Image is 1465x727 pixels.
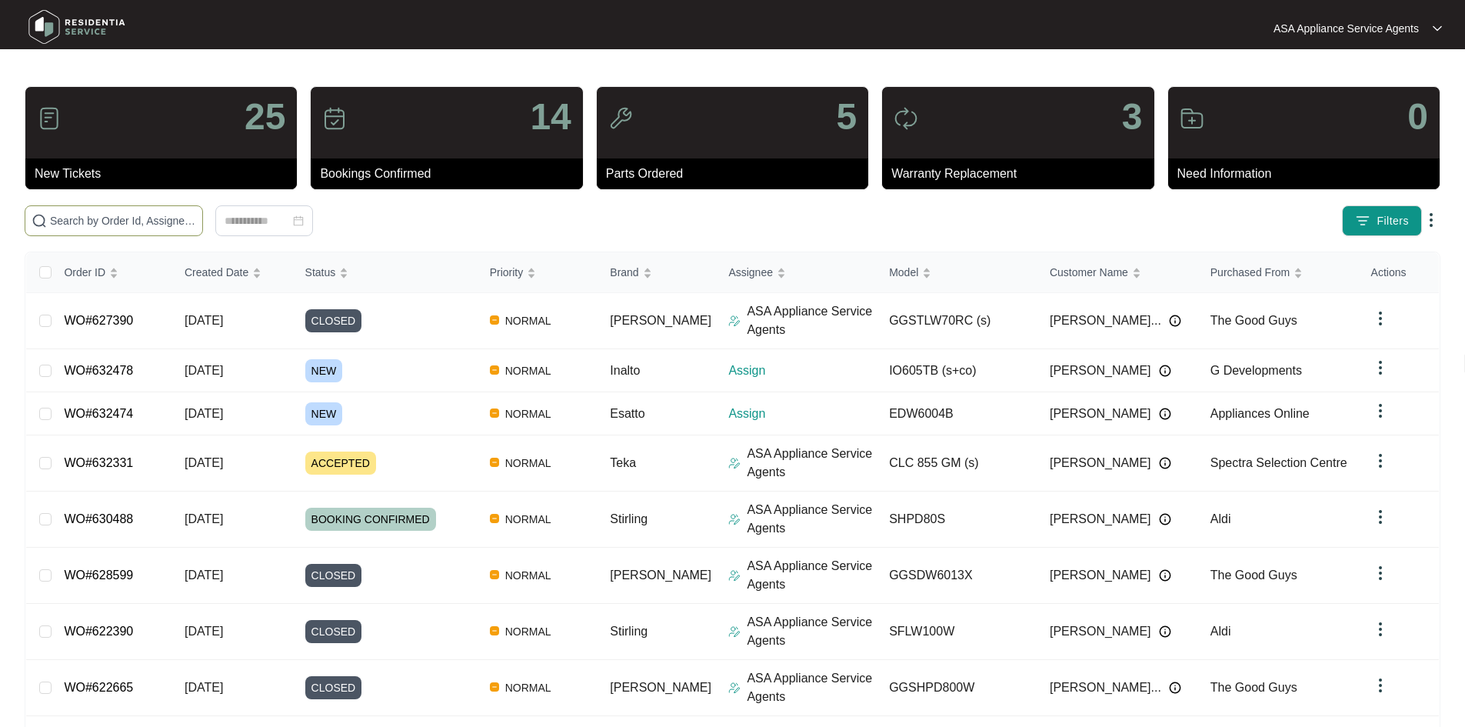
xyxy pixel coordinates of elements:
[1407,98,1428,135] p: 0
[1159,408,1171,420] img: Info icon
[499,454,558,472] span: NORMAL
[877,293,1037,349] td: GGSTLW70RC (s)
[490,458,499,467] img: Vercel Logo
[747,613,877,650] p: ASA Appliance Service Agents
[172,252,293,293] th: Created Date
[64,314,133,327] a: WO#627390
[305,564,362,587] span: CLOSED
[1159,569,1171,582] img: Info icon
[610,625,648,638] span: Stirling
[185,625,223,638] span: [DATE]
[877,349,1037,392] td: IO605TB (s+co)
[1422,211,1440,229] img: dropdown arrow
[185,512,223,525] span: [DATE]
[747,669,877,706] p: ASA Appliance Service Agents
[1169,315,1181,327] img: Info icon
[716,252,877,293] th: Assignee
[490,315,499,325] img: Vercel Logo
[64,681,133,694] a: WO#622665
[64,569,133,582] a: WO#628599
[1371,564,1390,582] img: dropdown arrow
[305,508,436,531] span: BOOKING CONFIRMED
[305,452,376,475] span: ACCEPTED
[1371,676,1390,695] img: dropdown arrow
[32,213,47,228] img: search-icon
[499,362,558,380] span: NORMAL
[1371,620,1390,639] img: dropdown arrow
[185,456,223,469] span: [DATE]
[1180,106,1204,131] img: icon
[747,557,877,594] p: ASA Appliance Service Agents
[64,364,133,377] a: WO#632478
[1050,312,1161,330] span: [PERSON_NAME]...
[1122,98,1143,135] p: 3
[305,676,362,699] span: CLOSED
[305,402,343,425] span: NEW
[1159,625,1171,638] img: Info icon
[185,569,223,582] span: [DATE]
[490,514,499,523] img: Vercel Logo
[598,252,716,293] th: Brand
[490,409,499,418] img: Vercel Logo
[322,106,347,131] img: icon
[1210,625,1231,638] span: Aldi
[499,510,558,529] span: NORMAL
[185,314,223,327] span: [DATE]
[877,548,1037,604] td: GGSDW6013X
[499,405,558,423] span: NORMAL
[1371,309,1390,328] img: dropdown arrow
[728,405,877,423] p: Assign
[610,314,711,327] span: [PERSON_NAME]
[490,365,499,375] img: Vercel Logo
[1210,264,1290,281] span: Purchased From
[1210,364,1302,377] span: G Developments
[1050,454,1151,472] span: [PERSON_NAME]
[877,392,1037,435] td: EDW6004B
[185,407,223,420] span: [DATE]
[1050,510,1151,529] span: [PERSON_NAME]
[1371,508,1390,526] img: dropdown arrow
[728,513,741,525] img: Assigner Icon
[1050,362,1151,380] span: [PERSON_NAME]
[305,309,362,332] span: CLOSED
[1371,358,1390,377] img: dropdown arrow
[1371,452,1390,470] img: dropdown arrow
[610,407,644,420] span: Esatto
[1377,213,1409,229] span: Filters
[490,570,499,579] img: Vercel Logo
[245,98,285,135] p: 25
[891,165,1154,183] p: Warranty Replacement
[320,165,582,183] p: Bookings Confirmed
[499,566,558,585] span: NORMAL
[1274,21,1419,36] p: ASA Appliance Service Agents
[1359,252,1439,293] th: Actions
[1210,314,1297,327] span: The Good Guys
[606,165,868,183] p: Parts Ordered
[1050,679,1161,697] span: [PERSON_NAME]...
[305,264,336,281] span: Status
[610,364,640,377] span: Inalto
[747,445,877,482] p: ASA Appliance Service Agents
[1355,213,1370,228] img: filter icon
[1342,205,1422,236] button: filter iconFilters
[50,212,196,229] input: Search by Order Id, Assignee Name, Customer Name, Brand and Model
[728,569,741,582] img: Assigner Icon
[889,264,918,281] span: Model
[530,98,571,135] p: 14
[1050,566,1151,585] span: [PERSON_NAME]
[23,4,131,50] img: residentia service logo
[728,682,741,694] img: Assigner Icon
[608,106,633,131] img: icon
[1210,569,1297,582] span: The Good Guys
[490,626,499,635] img: Vercel Logo
[37,106,62,131] img: icon
[747,302,877,339] p: ASA Appliance Service Agents
[64,264,105,281] span: Order ID
[490,682,499,692] img: Vercel Logo
[747,501,877,538] p: ASA Appliance Service Agents
[1037,252,1198,293] th: Customer Name
[1433,25,1442,32] img: dropdown arrow
[305,620,362,643] span: CLOSED
[499,679,558,697] span: NORMAL
[610,264,638,281] span: Brand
